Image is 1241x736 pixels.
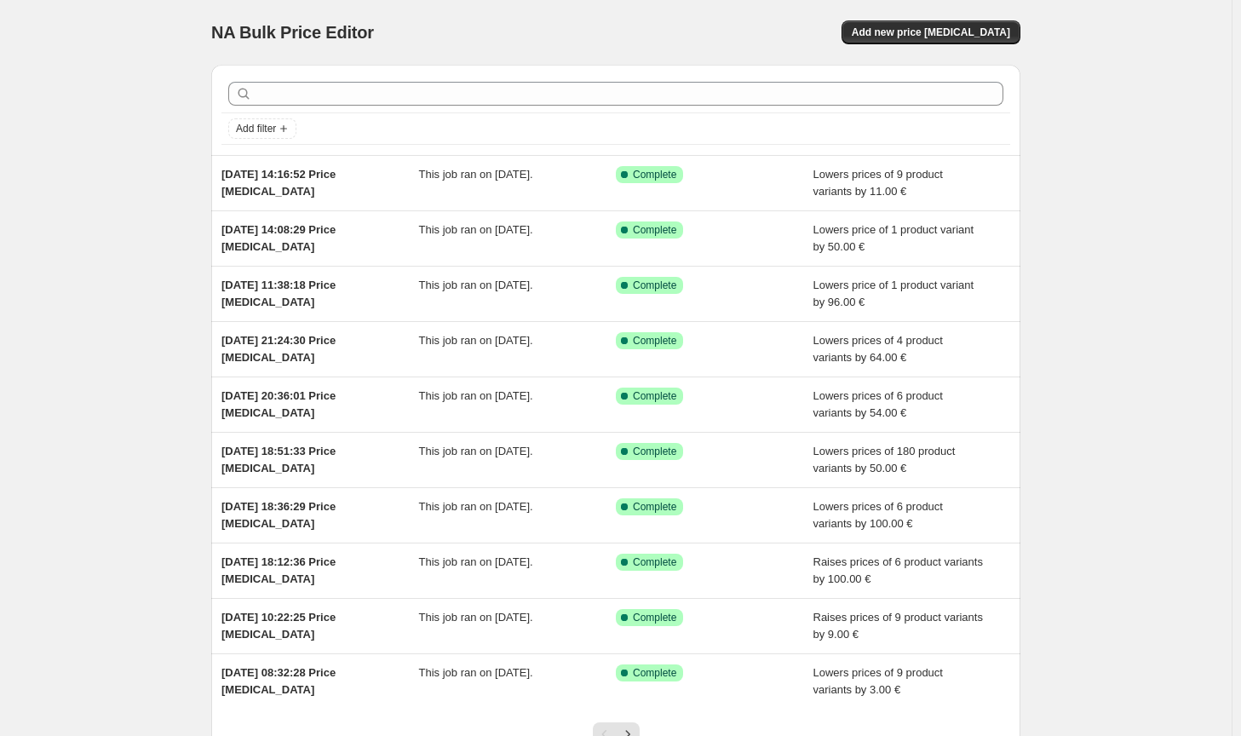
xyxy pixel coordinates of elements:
[633,500,676,514] span: Complete
[221,666,336,696] span: [DATE] 08:32:28 Price [MEDICAL_DATA]
[633,611,676,624] span: Complete
[419,168,533,181] span: This job ran on [DATE].
[419,334,533,347] span: This job ran on [DATE].
[813,279,974,308] span: Lowers price of 1 product variant by 96.00 €
[221,500,336,530] span: [DATE] 18:36:29 Price [MEDICAL_DATA]
[419,445,533,457] span: This job ran on [DATE].
[633,168,676,181] span: Complete
[813,611,983,641] span: Raises prices of 9 product variants by 9.00 €
[852,26,1010,39] span: Add new price [MEDICAL_DATA]
[813,389,943,419] span: Lowers prices of 6 product variants by 54.00 €
[633,555,676,569] span: Complete
[813,223,974,253] span: Lowers price of 1 product variant by 50.00 €
[813,555,983,585] span: Raises prices of 6 product variants by 100.00 €
[419,279,533,291] span: This job ran on [DATE].
[633,223,676,237] span: Complete
[419,555,533,568] span: This job ran on [DATE].
[419,611,533,624] span: This job ran on [DATE].
[419,666,533,679] span: This job ran on [DATE].
[221,389,336,419] span: [DATE] 20:36:01 Price [MEDICAL_DATA]
[221,168,336,198] span: [DATE] 14:16:52 Price [MEDICAL_DATA]
[228,118,296,139] button: Add filter
[813,445,956,474] span: Lowers prices of 180 product variants by 50.00 €
[633,445,676,458] span: Complete
[633,666,676,680] span: Complete
[419,389,533,402] span: This job ran on [DATE].
[813,500,943,530] span: Lowers prices of 6 product variants by 100.00 €
[813,666,943,696] span: Lowers prices of 9 product variants by 3.00 €
[221,611,336,641] span: [DATE] 10:22:25 Price [MEDICAL_DATA]
[221,445,336,474] span: [DATE] 18:51:33 Price [MEDICAL_DATA]
[813,334,943,364] span: Lowers prices of 4 product variants by 64.00 €
[211,23,374,42] span: NA Bulk Price Editor
[842,20,1020,44] button: Add new price [MEDICAL_DATA]
[221,223,336,253] span: [DATE] 14:08:29 Price [MEDICAL_DATA]
[813,168,943,198] span: Lowers prices of 9 product variants by 11.00 €
[633,334,676,348] span: Complete
[221,334,336,364] span: [DATE] 21:24:30 Price [MEDICAL_DATA]
[419,223,533,236] span: This job ran on [DATE].
[633,389,676,403] span: Complete
[633,279,676,292] span: Complete
[221,279,336,308] span: [DATE] 11:38:18 Price [MEDICAL_DATA]
[236,122,276,135] span: Add filter
[221,555,336,585] span: [DATE] 18:12:36 Price [MEDICAL_DATA]
[419,500,533,513] span: This job ran on [DATE].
